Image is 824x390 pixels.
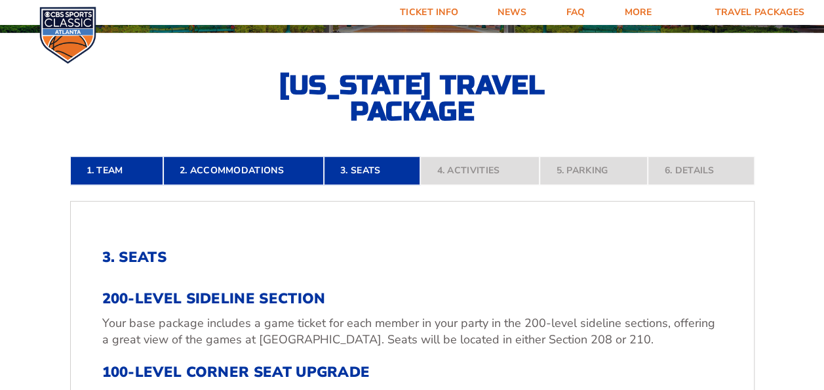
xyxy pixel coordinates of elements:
[268,72,557,125] h2: [US_STATE] Travel Package
[102,315,722,348] p: Your base package includes a game ticket for each member in your party in the 200-level sideline ...
[102,249,722,266] h2: 3. Seats
[39,7,96,64] img: CBS Sports Classic
[102,364,722,381] h3: 100-Level Corner Seat Upgrade
[102,290,722,307] h3: 200-Level Sideline Section
[70,156,163,185] a: 1. Team
[163,156,324,185] a: 2. Accommodations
